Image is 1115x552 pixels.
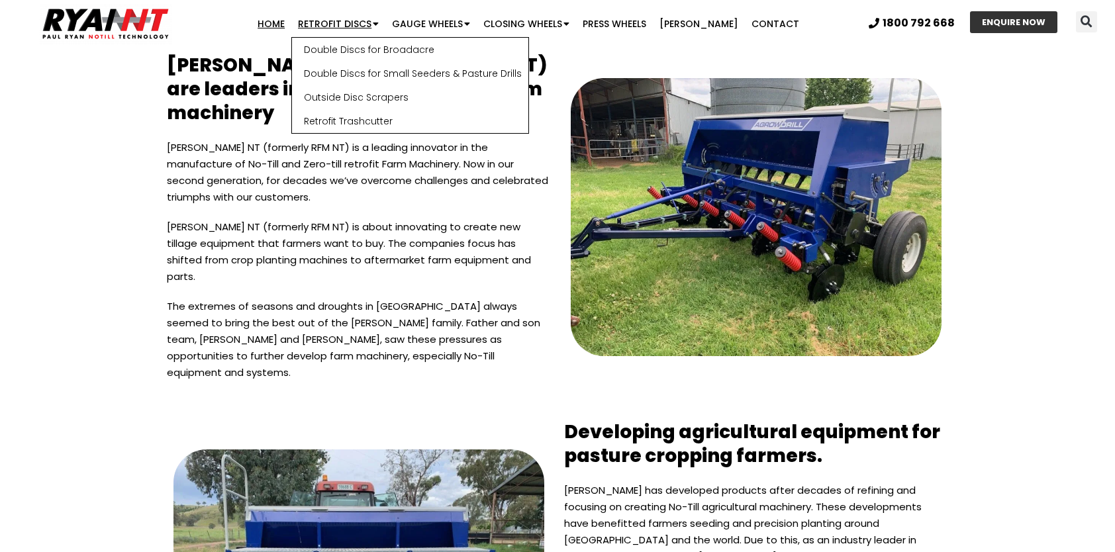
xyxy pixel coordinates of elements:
[653,11,745,37] a: [PERSON_NAME]
[576,11,653,37] a: Press Wheels
[292,109,528,133] a: Retrofit Trashcutter
[291,37,529,134] ul: Retrofit Discs
[970,11,1057,33] a: ENQUIRE NOW
[1076,11,1097,32] div: Search
[982,18,1045,26] span: ENQUIRE NOW
[167,139,551,218] p: [PERSON_NAME] NT (formerly RFM NT) is a leading innovator in the manufacture of No-Till and Zero-...
[292,38,528,62] a: Double Discs for Broadacre
[167,40,551,139] h2: [PERSON_NAME] NT (formerly RFM NT) are leaders in no-till and zero-till farm machinery
[883,18,955,28] span: 1800 792 668
[291,11,385,37] a: Retrofit Discs
[40,3,172,44] img: Ryan NT logo
[477,11,576,37] a: Closing Wheels
[167,218,551,298] p: [PERSON_NAME] NT (formerly RFM NT) is about innovating to create new tillage equipment that farme...
[167,298,551,394] p: The extremes of seasons and droughts in [GEOGRAPHIC_DATA] always seemed to bring the best out of ...
[292,62,528,85] a: Double Discs for Small Seeders & Pasture Drills
[217,11,841,37] nav: Menu
[564,407,948,482] h2: Developing agricultural equipment for pasture cropping farmers.
[571,78,942,356] img: RYAN NT No Till Zero Till Equipment #1
[869,18,955,28] a: 1800 792 668
[251,11,291,37] a: Home
[385,11,477,37] a: Gauge Wheels
[292,85,528,109] a: Outside Disc Scrapers
[745,11,806,37] a: Contact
